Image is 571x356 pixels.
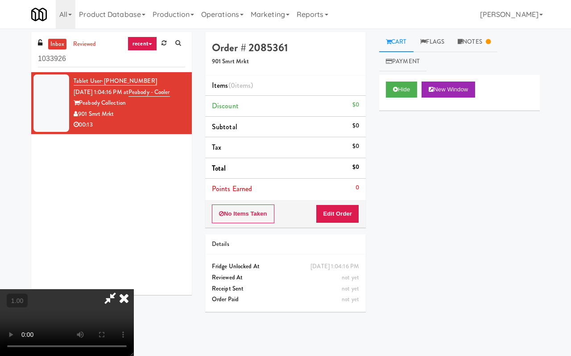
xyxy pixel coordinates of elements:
span: not yet [342,295,359,303]
a: Peabody - Cooler [128,88,170,97]
a: Flags [414,32,451,52]
img: Micromart [31,7,47,22]
div: Receipt Sent [212,283,359,295]
span: not yet [342,273,359,282]
li: Tablet User· [PHONE_NUMBER][DATE] 1:04:16 PM atPeabody - CoolerPeabody Collection901 Smrt Mrkt00:13 [31,72,192,134]
span: Discount [212,101,239,111]
input: Search vision orders [38,51,185,67]
div: $0 [352,162,359,173]
button: No Items Taken [212,205,274,223]
span: [DATE] 1:04:16 PM at [74,88,128,96]
span: (0 ) [228,80,253,90]
span: Total [212,163,226,173]
div: Fridge Unlocked At [212,261,359,272]
span: Subtotal [212,122,237,132]
span: Tax [212,142,221,152]
button: New Window [422,82,475,98]
a: inbox [48,39,66,50]
span: Points Earned [212,184,252,194]
div: 00:13 [74,119,185,131]
div: $0 [352,120,359,131]
div: $0 [352,99,359,110]
button: Hide [386,82,417,98]
div: Reviewed At [212,272,359,283]
div: Details [212,239,359,250]
button: Edit Order [316,205,359,223]
h4: Order # 2085361 [212,42,359,53]
a: Tablet User· [PHONE_NUMBER] [74,77,157,86]
a: Notes [451,32,497,52]
a: recent [128,37,157,51]
span: not yet [342,284,359,293]
div: $0 [352,141,359,152]
div: 0 [356,182,359,193]
ng-pluralize: items [235,80,251,90]
div: [DATE] 1:04:16 PM [310,261,359,272]
a: Payment [379,52,426,72]
h5: 901 Smrt Mrkt [212,58,359,65]
span: · [PHONE_NUMBER] [101,77,157,85]
a: reviewed [71,39,99,50]
a: Cart [379,32,414,52]
div: Peabody Collection [74,98,185,109]
div: Order Paid [212,294,359,305]
span: Items [212,80,253,90]
div: 901 Smrt Mrkt [74,109,185,120]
